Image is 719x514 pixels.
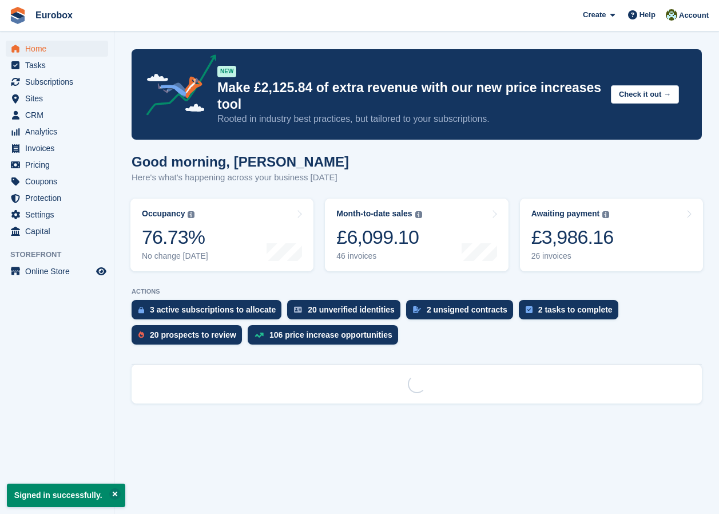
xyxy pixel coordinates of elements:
[94,264,108,278] a: Preview store
[217,113,602,125] p: Rooted in industry best practices, but tailored to your subscriptions.
[132,288,702,295] p: ACTIONS
[583,9,606,21] span: Create
[325,199,508,271] a: Month-to-date sales £6,099.10 46 invoices
[142,226,208,249] div: 76.73%
[308,305,395,314] div: 20 unverified identities
[6,190,108,206] a: menu
[25,57,94,73] span: Tasks
[269,330,392,339] div: 106 price increase opportunities
[248,325,404,350] a: 106 price increase opportunities
[132,325,248,350] a: 20 prospects to review
[413,306,421,313] img: contract_signature_icon-13c848040528278c33f63329250d36e43548de30e8caae1d1a13099fd9432cc5.svg
[150,330,236,339] div: 20 prospects to review
[415,211,422,218] img: icon-info-grey-7440780725fd019a000dd9b08b2336e03edf1995a4989e88bcd33f0948082b44.svg
[6,223,108,239] a: menu
[31,6,77,25] a: Eurobox
[10,249,114,260] span: Storefront
[217,66,236,77] div: NEW
[336,226,422,249] div: £6,099.10
[287,300,406,325] a: 20 unverified identities
[6,140,108,156] a: menu
[25,107,94,123] span: CRM
[611,85,679,104] button: Check it out →
[25,157,94,173] span: Pricing
[666,9,677,21] img: Lorna Russell
[538,305,613,314] div: 2 tasks to complete
[6,173,108,189] a: menu
[25,140,94,156] span: Invoices
[255,333,264,338] img: price_increase_opportunities-93ffe204e8149a01c8c9dc8f82e8f89637d9d84a8eef4429ea346261dce0b2c0.svg
[602,211,609,218] img: icon-info-grey-7440780725fd019a000dd9b08b2336e03edf1995a4989e88bcd33f0948082b44.svg
[336,209,412,219] div: Month-to-date sales
[138,306,144,314] img: active_subscription_to_allocate_icon-d502201f5373d7db506a760aba3b589e785aa758c864c3986d89f69b8ff3...
[6,74,108,90] a: menu
[7,484,125,507] p: Signed in successfully.
[142,251,208,261] div: No change [DATE]
[294,306,302,313] img: verify_identity-adf6edd0f0f0b5bbfe63781bf79b02c33cf7c696d77639b501bdc392416b5a36.svg
[138,331,144,338] img: prospect-51fa495bee0391a8d652442698ab0144808aea92771e9ea1ae160a38d050c398.svg
[25,173,94,189] span: Coupons
[6,107,108,123] a: menu
[25,74,94,90] span: Subscriptions
[520,199,703,271] a: Awaiting payment £3,986.16 26 invoices
[6,157,108,173] a: menu
[639,9,656,21] span: Help
[188,211,194,218] img: icon-info-grey-7440780725fd019a000dd9b08b2336e03edf1995a4989e88bcd33f0948082b44.svg
[25,207,94,223] span: Settings
[217,80,602,113] p: Make £2,125.84 of extra revenue with our new price increases tool
[9,7,26,24] img: stora-icon-8386f47178a22dfd0bd8f6a31ec36ba5ce8667c1dd55bd0f319d3a0aa187defe.svg
[6,41,108,57] a: menu
[132,300,287,325] a: 3 active subscriptions to allocate
[531,226,614,249] div: £3,986.16
[25,190,94,206] span: Protection
[142,209,185,219] div: Occupancy
[132,154,349,169] h1: Good morning, [PERSON_NAME]
[25,124,94,140] span: Analytics
[150,305,276,314] div: 3 active subscriptions to allocate
[406,300,519,325] a: 2 unsigned contracts
[25,223,94,239] span: Capital
[25,41,94,57] span: Home
[531,209,600,219] div: Awaiting payment
[6,263,108,279] a: menu
[25,90,94,106] span: Sites
[427,305,507,314] div: 2 unsigned contracts
[531,251,614,261] div: 26 invoices
[519,300,624,325] a: 2 tasks to complete
[132,171,349,184] p: Here's what's happening across your business [DATE]
[526,306,533,313] img: task-75834270c22a3079a89374b754ae025e5fb1db73e45f91037f5363f120a921f8.svg
[6,57,108,73] a: menu
[6,207,108,223] a: menu
[679,10,709,21] span: Account
[336,251,422,261] div: 46 invoices
[6,124,108,140] a: menu
[6,90,108,106] a: menu
[25,263,94,279] span: Online Store
[137,54,217,120] img: price-adjustments-announcement-icon-8257ccfd72463d97f412b2fc003d46551f7dbcb40ab6d574587a9cd5c0d94...
[130,199,313,271] a: Occupancy 76.73% No change [DATE]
